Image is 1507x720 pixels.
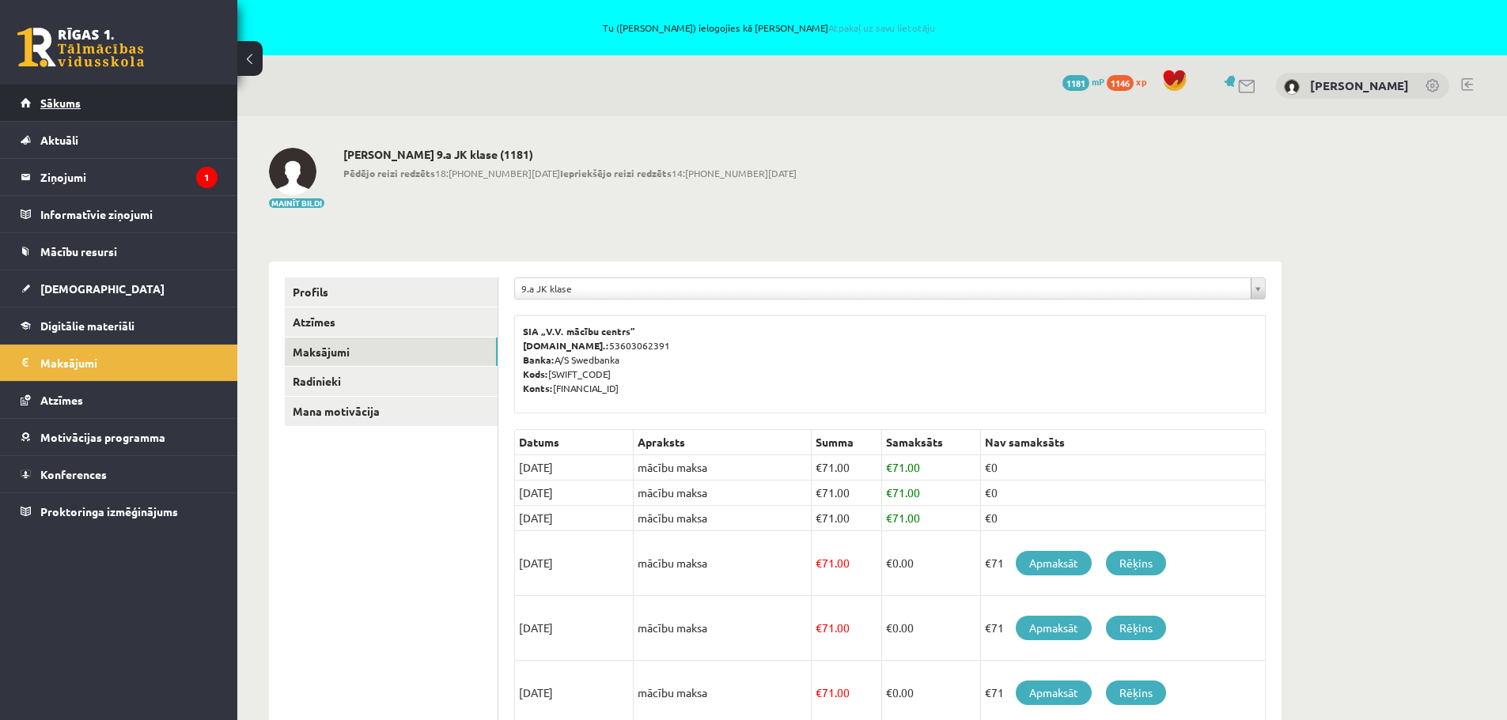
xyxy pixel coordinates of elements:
th: Apraksts [634,430,812,455]
td: 71.00 [881,506,980,531]
a: Rēķins [1106,680,1166,705]
td: mācību maksa [634,596,812,661]
span: € [816,485,822,499]
button: Mainīt bildi [269,198,324,208]
a: Motivācijas programma [21,419,218,455]
th: Nav samaksāts [980,430,1265,455]
td: [DATE] [515,596,634,661]
td: mācību maksa [634,455,812,481]
a: Mana motivācija [285,397,498,426]
h2: [PERSON_NAME] 9.a JK klase (1181) [343,148,797,161]
span: Sākums [40,96,81,110]
span: € [886,685,892,699]
span: € [886,460,892,474]
a: Rēķins [1106,551,1166,575]
b: Pēdējo reizi redzēts [343,167,435,179]
a: Mācību resursi [21,233,218,270]
span: € [816,685,822,699]
a: Atzīmes [21,382,218,418]
b: Kods: [523,368,548,380]
p: 53603062391 A/S Swedbanka [SWIFT_CODE] [FINANCIAL_ID] [523,324,1257,395]
a: Informatīvie ziņojumi [21,196,218,232]
legend: Informatīvie ziņojumi [40,196,218,232]
th: Summa [812,430,882,455]
a: Rēķins [1106,616,1166,640]
a: Atpakaļ uz savu lietotāju [828,21,935,34]
b: Iepriekšējo reizi redzēts [560,167,672,179]
td: 0.00 [881,596,980,661]
span: Proktoringa izmēģinājums [40,504,178,518]
a: Apmaksāt [1016,551,1092,575]
a: Apmaksāt [1016,616,1092,640]
span: Atzīmes [40,393,83,407]
span: Konferences [40,467,107,481]
span: 1181 [1062,75,1089,91]
span: 18:[PHONE_NUMBER][DATE] 14:[PHONE_NUMBER][DATE] [343,166,797,180]
a: Proktoringa izmēģinājums [21,493,218,530]
a: Maksājumi [21,345,218,381]
td: €71 [980,596,1265,661]
a: Digitālie materiāli [21,307,218,344]
img: Ance Āboliņa [269,148,316,195]
td: 71.00 [881,481,980,506]
legend: Ziņojumi [40,159,218,195]
span: € [886,485,892,499]
a: 9.a JK klase [515,278,1265,299]
td: 71.00 [812,531,882,596]
td: 71.00 [812,455,882,481]
i: 1 [196,167,218,188]
a: Atzīmes [285,307,498,337]
span: € [886,556,892,570]
td: 71.00 [812,481,882,506]
span: € [886,620,892,635]
td: €0 [980,481,1265,506]
span: Mācību resursi [40,244,117,258]
legend: Maksājumi [40,345,218,381]
a: Konferences [21,456,218,492]
a: 1146 xp [1107,75,1154,88]
span: [DEMOGRAPHIC_DATA] [40,281,165,296]
td: mācību maksa [634,506,812,531]
a: [DEMOGRAPHIC_DATA] [21,270,218,307]
td: mācību maksa [634,531,812,596]
td: mācību maksa [634,481,812,506]
span: € [816,620,822,635]
span: Motivācijas programma [40,430,165,444]
span: € [816,460,822,474]
span: € [816,511,822,525]
td: [DATE] [515,531,634,596]
span: Tu ([PERSON_NAME]) ielogojies kā [PERSON_NAME] [182,23,1357,32]
b: Konts: [523,382,553,394]
td: [DATE] [515,455,634,481]
a: Apmaksāt [1016,680,1092,705]
a: [PERSON_NAME] [1310,77,1409,93]
a: Ziņojumi1 [21,159,218,195]
td: 0.00 [881,531,980,596]
span: Digitālie materiāli [40,319,134,333]
b: SIA „V.V. mācību centrs” [523,325,636,337]
span: xp [1136,75,1146,88]
td: €0 [980,455,1265,481]
a: Maksājumi [285,337,498,367]
td: 71.00 [812,506,882,531]
a: Radinieki [285,367,498,396]
a: Profils [285,277,498,307]
td: 71.00 [812,596,882,661]
img: Ance Āboliņa [1284,79,1300,95]
td: 71.00 [881,455,980,481]
td: €0 [980,506,1265,531]
b: [DOMAIN_NAME].: [523,339,609,352]
td: €71 [980,531,1265,596]
span: mP [1092,75,1104,88]
span: 1146 [1107,75,1134,91]
td: [DATE] [515,506,634,531]
a: Sākums [21,85,218,121]
span: € [816,556,822,570]
b: Banka: [523,353,555,366]
span: Aktuāli [40,133,78,147]
td: [DATE] [515,481,634,506]
span: 9.a JK klase [521,278,1244,299]
th: Datums [515,430,634,455]
a: Rīgas 1. Tālmācības vidusskola [17,28,144,67]
a: 1181 mP [1062,75,1104,88]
